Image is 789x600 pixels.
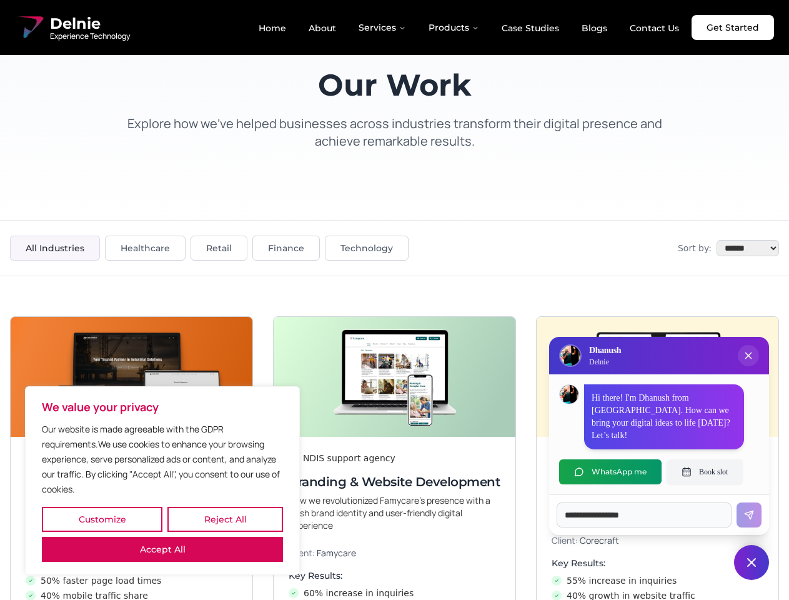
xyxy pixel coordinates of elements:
[289,494,500,532] p: How we revolutionized Famycare’s presence with a fresh brand identity and user-friendly digital e...
[42,399,283,414] p: We value your privacy
[115,70,675,100] h1: Our Work
[325,236,409,261] button: Technology
[552,574,763,587] li: 55% increase in inquiries
[419,15,489,40] button: Products
[26,574,237,587] li: 50% faster page load times
[734,545,769,580] button: Close chat
[592,392,737,442] p: Hi there! I'm Dhanush from [GEOGRAPHIC_DATA]. How can we bring your digital ideas to life [DATE]?...
[692,15,774,40] a: Get Started
[10,236,100,261] button: All Industries
[42,537,283,562] button: Accept All
[274,317,515,437] img: Branding & Website Development
[42,422,283,497] p: Our website is made agreeable with the GDPR requirements.We use cookies to enhance your browsing ...
[589,357,621,367] p: Delnie
[42,507,162,532] button: Customize
[249,17,296,39] a: Home
[289,569,500,582] h4: Key Results:
[317,547,356,559] span: Famycare
[620,17,689,39] a: Contact Us
[191,236,247,261] button: Retail
[289,547,500,559] p: Client:
[678,242,712,254] span: Sort by:
[299,17,346,39] a: About
[560,346,580,366] img: Delnie Logo
[349,15,416,40] button: Services
[249,15,689,40] nav: Main
[50,14,130,34] span: Delnie
[560,385,578,404] img: Dhanush
[738,345,759,366] button: Close chat popup
[289,587,500,599] li: 60% increase in inquiries
[15,12,130,42] a: Delnie Logo Full
[572,17,617,39] a: Blogs
[11,317,252,437] img: Next-Gen Website Development
[15,12,45,42] img: Delnie Logo
[115,115,675,150] p: Explore how we've helped businesses across industries transform their digital presence and achiev...
[105,236,186,261] button: Healthcare
[289,473,500,491] h3: Branding & Website Development
[589,344,621,357] h3: Dhanush
[289,452,500,464] div: An NDIS support agency
[559,459,662,484] button: WhatsApp me
[492,17,569,39] a: Case Studies
[50,31,130,41] span: Experience Technology
[537,317,778,437] img: Digital & Brand Revamp
[167,507,283,532] button: Reject All
[667,459,743,484] button: Book slot
[252,236,320,261] button: Finance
